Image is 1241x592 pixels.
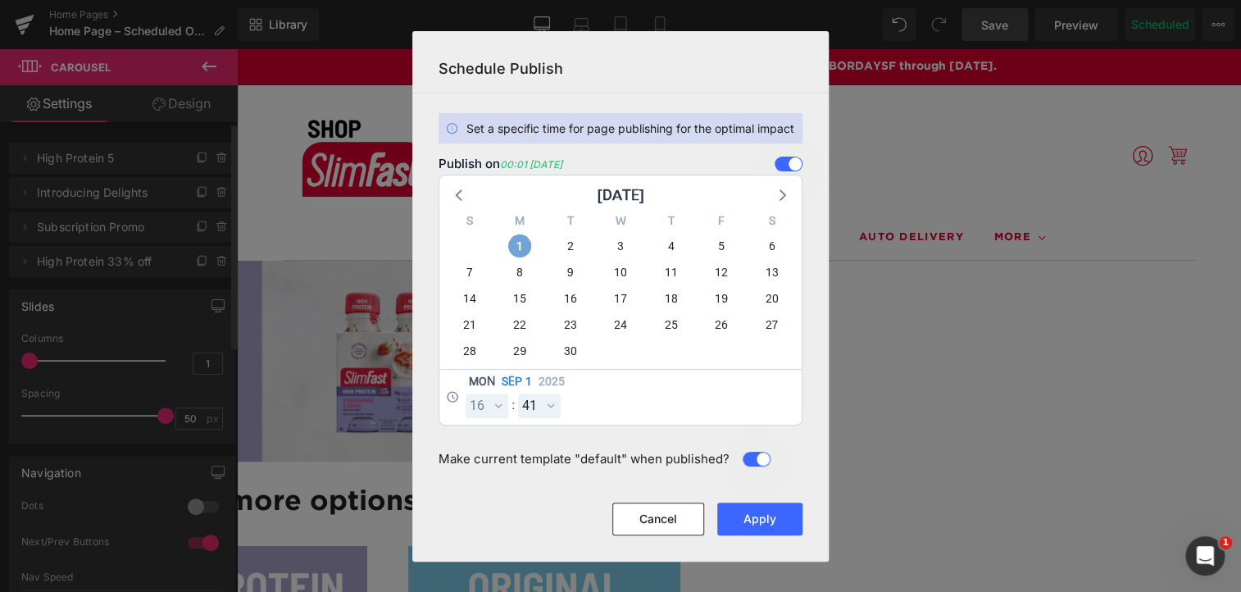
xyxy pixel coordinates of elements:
div: [DATE] [598,184,644,207]
span: Friday, September 5, 2025 [710,235,733,257]
span: Thursday, September 4, 2025 [659,235,682,257]
div: F [696,212,746,233]
span: Monday, September 22, 2025 [508,313,531,336]
span: Thursday, September 18, 2025 [659,287,682,310]
span: Mon [469,373,495,390]
span: Sunday, September 7, 2025 [458,261,481,284]
span: Tuesday, September 16, 2025 [559,287,582,310]
div: S [747,212,797,233]
span: Sweet Savings: [DATE] Sale: Save 15% Sitewide w/ code LABORDAYSF through [DATE]. [244,10,760,26]
div: W [595,212,645,233]
div: T [646,212,696,233]
span: Wednesday, September 24, 2025 [609,313,632,336]
span: Sunday, September 21, 2025 [458,313,481,336]
span: 2025 [539,373,565,390]
span: Wednesday, September 17, 2025 [609,287,632,310]
h3: Publish on [439,157,562,171]
button: Cancel [612,503,704,535]
span: 1 [525,373,532,390]
iframe: Intercom live chat [1185,536,1225,576]
span: Monday, September 8, 2025 [508,261,531,284]
a: Auto Delivery [622,174,727,203]
span: Saturday, September 20, 2025 [760,287,783,310]
span: Friday, September 12, 2025 [710,261,733,284]
img: shopping cart [930,95,952,117]
span: Sunday, September 14, 2025 [458,287,481,310]
span: Tuesday, September 30, 2025 [559,339,582,362]
span: Thursday, September 11, 2025 [659,261,682,284]
h3: Schedule Publish [439,57,802,80]
button: Search [420,86,437,102]
span: Sunday, September 28, 2025 [458,339,481,362]
a: Shakes [195,174,261,203]
span: 1 [1219,536,1232,549]
span: Friday, September 26, 2025 [710,313,733,336]
span: Tuesday, September 9, 2025 [559,261,582,284]
a: More [757,174,809,203]
span: Tuesday, September 23, 2025 [559,313,582,336]
span: Saturday, September 6, 2025 [760,235,783,257]
nav: Main navigation [46,166,958,211]
span: Wednesday, September 10, 2025 [609,261,632,284]
h2: Set a specific time for page publishing for the optimal impact [466,121,794,135]
span: Monday, September 29, 2025 [508,339,531,362]
h3: Make current template "default" when published? [439,452,730,466]
span: Tuesday, September 2, 2025 [559,235,582,257]
button: Apply [717,503,802,535]
div: S [444,212,494,233]
input: Search [420,77,584,113]
span: : [511,397,515,414]
span: Monday, September 15, 2025 [508,287,531,310]
div: M [494,212,544,233]
span: Monday, September 1, 2025 [508,235,531,257]
a: Bundles & Kits [388,174,493,203]
span: Sep [502,373,522,390]
span: Thursday, September 25, 2025 [659,313,682,336]
a: Lifestyle [523,174,592,203]
span: Wednesday, September 3, 2025 [609,235,632,257]
a: Snacks [291,174,357,203]
img: Slimfast Shop homepage [46,52,210,160]
span: Saturday, September 13, 2025 [760,261,783,284]
div: T [545,212,595,233]
span: Friday, September 19, 2025 [710,287,733,310]
span: Saturday, September 27, 2025 [760,313,783,336]
em: 00:01 [DATE] [500,158,562,171]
